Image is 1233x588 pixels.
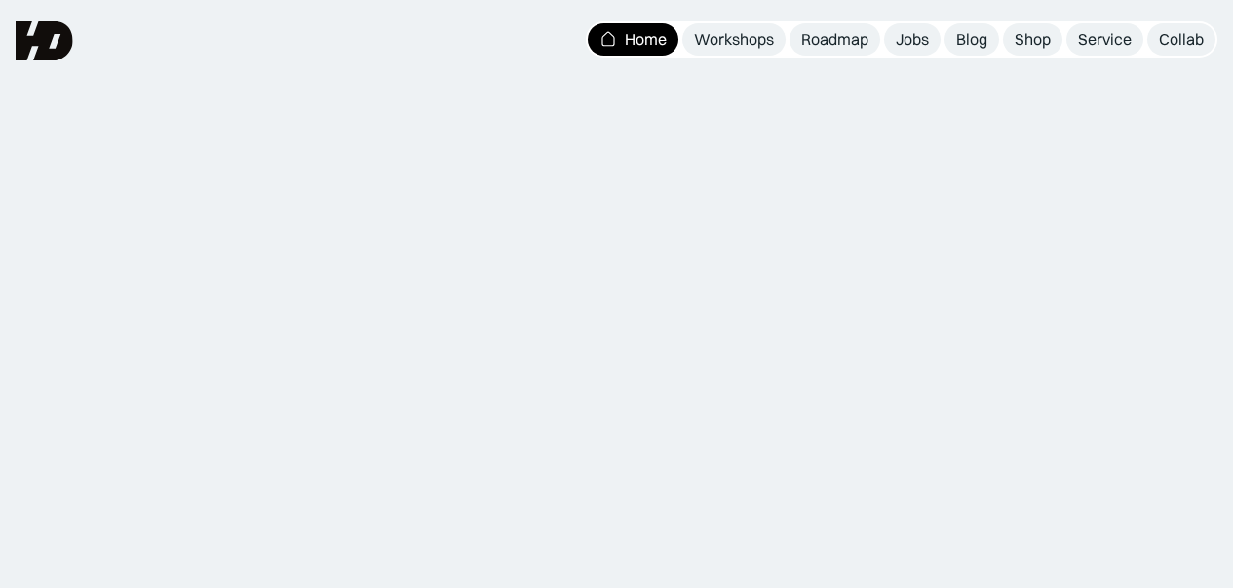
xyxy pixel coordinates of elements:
[790,23,880,56] a: Roadmap
[1078,29,1132,50] div: Service
[694,29,774,50] div: Workshops
[956,29,987,50] div: Blog
[1015,29,1051,50] div: Shop
[801,29,868,50] div: Roadmap
[884,23,941,56] a: Jobs
[682,23,786,56] a: Workshops
[1147,23,1215,56] a: Collab
[944,23,999,56] a: Blog
[1159,29,1204,50] div: Collab
[896,29,929,50] div: Jobs
[1066,23,1143,56] a: Service
[1003,23,1062,56] a: Shop
[588,23,678,56] a: Home
[625,29,667,50] div: Home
